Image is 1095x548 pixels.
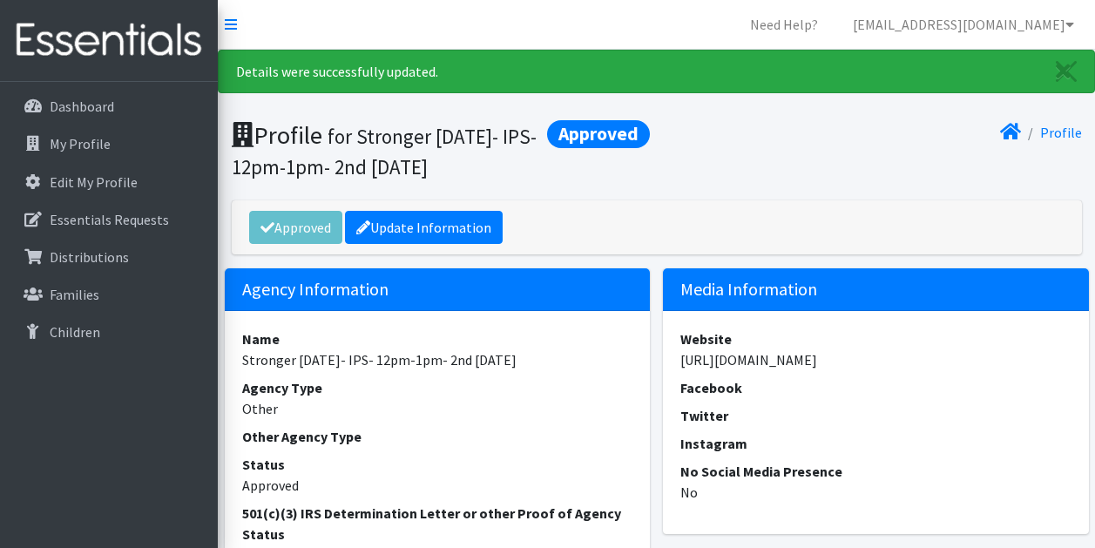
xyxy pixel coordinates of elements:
h1: Profile [232,120,651,180]
dt: Website [680,328,1071,349]
a: Distributions [7,240,211,274]
dt: Instagram [680,433,1071,454]
a: My Profile [7,126,211,161]
dt: Facebook [680,377,1071,398]
a: Families [7,277,211,312]
a: Edit My Profile [7,165,211,200]
a: Close [1038,51,1094,92]
h5: Media Information [663,268,1089,311]
p: Families [50,286,99,303]
div: Details were successfully updated. [218,50,1095,93]
dd: [URL][DOMAIN_NAME] [680,349,1071,370]
dt: Status [242,454,633,475]
a: Dashboard [7,89,211,124]
h5: Agency Information [225,268,651,311]
p: Children [50,323,100,341]
img: HumanEssentials [7,11,211,70]
dt: Other Agency Type [242,426,633,447]
a: Children [7,315,211,349]
a: Update Information [345,211,503,244]
p: Distributions [50,248,129,266]
dt: No Social Media Presence [680,461,1071,482]
span: Approved [547,120,650,148]
a: Profile [1040,124,1082,141]
a: Essentials Requests [7,202,211,237]
dt: Name [242,328,633,349]
small: for Stronger [DATE]- IPS- 12pm-1pm- 2nd [DATE] [232,124,537,179]
dd: Other [242,398,633,419]
dt: Twitter [680,405,1071,426]
dd: Stronger [DATE]- IPS- 12pm-1pm- 2nd [DATE] [242,349,633,370]
dt: 501(c)(3) IRS Determination Letter or other Proof of Agency Status [242,503,633,545]
dt: Agency Type [242,377,633,398]
a: Need Help? [736,7,832,42]
dd: Approved [242,475,633,496]
p: Essentials Requests [50,211,169,228]
a: [EMAIL_ADDRESS][DOMAIN_NAME] [839,7,1088,42]
p: Dashboard [50,98,114,115]
p: My Profile [50,135,111,152]
p: Edit My Profile [50,173,138,191]
dd: No [680,482,1071,503]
